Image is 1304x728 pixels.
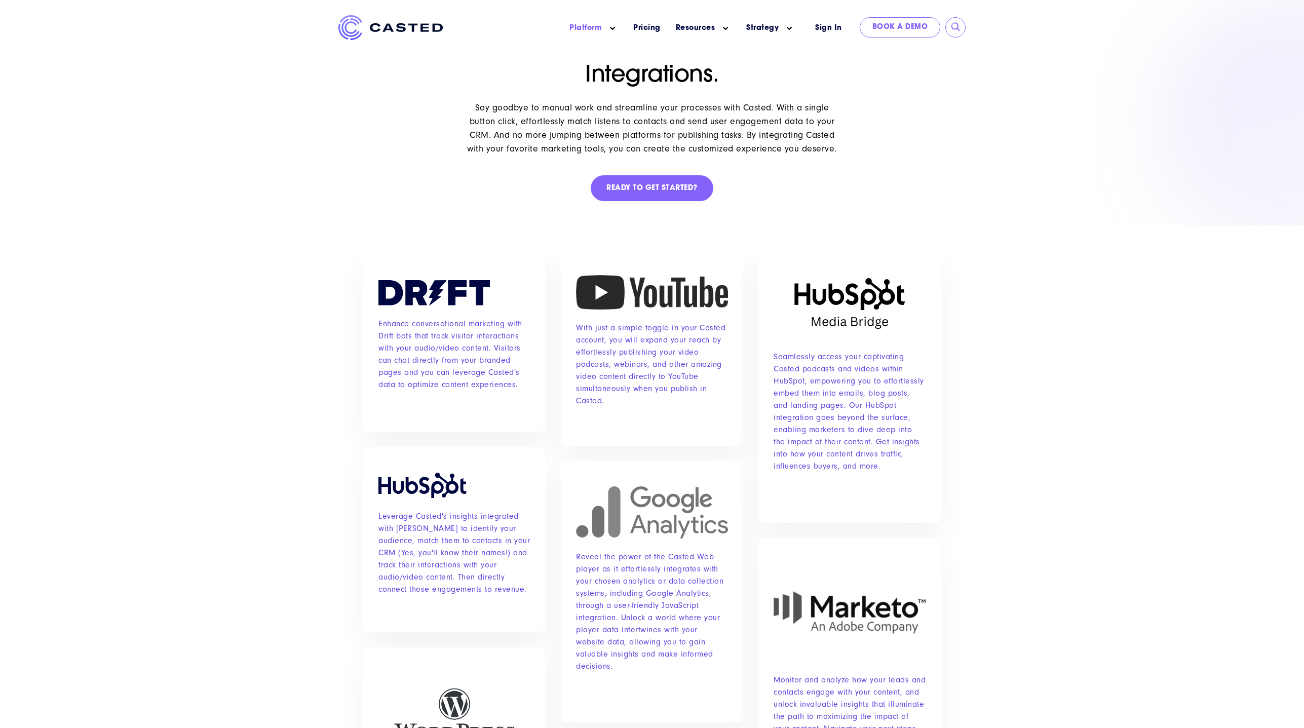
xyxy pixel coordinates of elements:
[561,250,743,445] a: yt_logo_mono_light With just a simple toggle in your Casted account, you will expand your reach b...
[774,351,926,472] p: Seamlessly access your captivating Casted podcasts and videos within HubSpot, empowering you to e...
[633,23,661,33] a: Pricing
[378,473,467,498] img: Hubpost logo
[378,510,530,595] p: Leverage Casted's insights integrated with [PERSON_NAME] to identify your audience, match them to...
[378,318,530,391] p: Enhance conversational marketing with Drift bots that track visitor interactions with your audio/...
[591,175,713,202] a: Ready to get started?
[576,322,728,407] div: With just a simple toggle in your Casted account, you will expand your reach by effortlessly publ...
[462,62,842,90] h1: Integrations.
[860,17,941,37] a: Book a Demo
[746,23,779,33] a: Strategy
[576,687,651,696] span: CTA Text Link
[951,22,961,32] input: Submit
[802,17,855,39] a: Sign In
[758,250,941,522] a: Media Bridge (500 × 178 px) (300 × 125 px) Seamlessly access your captivating Casted podcasts and...
[576,552,723,671] span: Reveal the power of the Casted Web player as it effortlessly integrates with your chosen analytic...
[462,101,842,156] p: Say goodbye to manual work and streamline your processes with Casted. With a single button click,...
[363,250,546,432] a: Drift logo Enhance conversational marketing with Drift bots that track visitor interactions with ...
[458,15,802,41] nav: Main menu
[676,23,715,33] a: Resources
[363,447,546,632] a: Hubpost logo Leverage Casted's insights integrated with [PERSON_NAME] to identify your audience, ...
[561,461,743,723] a: GoogleAnalytics-1024x352 Reveal the power of the Casted Web player as it effortlessly integrates ...
[774,563,926,662] img: Marketo-300x194
[378,280,490,305] img: Drift logo
[576,275,728,309] img: yt_logo_mono_light
[576,410,651,419] span: CTA Text Link
[338,15,443,40] img: Casted_Logo_Horizontal_FullColor_PUR_BLUE
[774,275,926,338] img: Media Bridge (500 × 178 px) (300 × 125 px)
[774,487,849,496] span: CTA Text Link
[569,23,602,33] a: Platform
[576,486,728,539] img: GoogleAnalytics-1024x352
